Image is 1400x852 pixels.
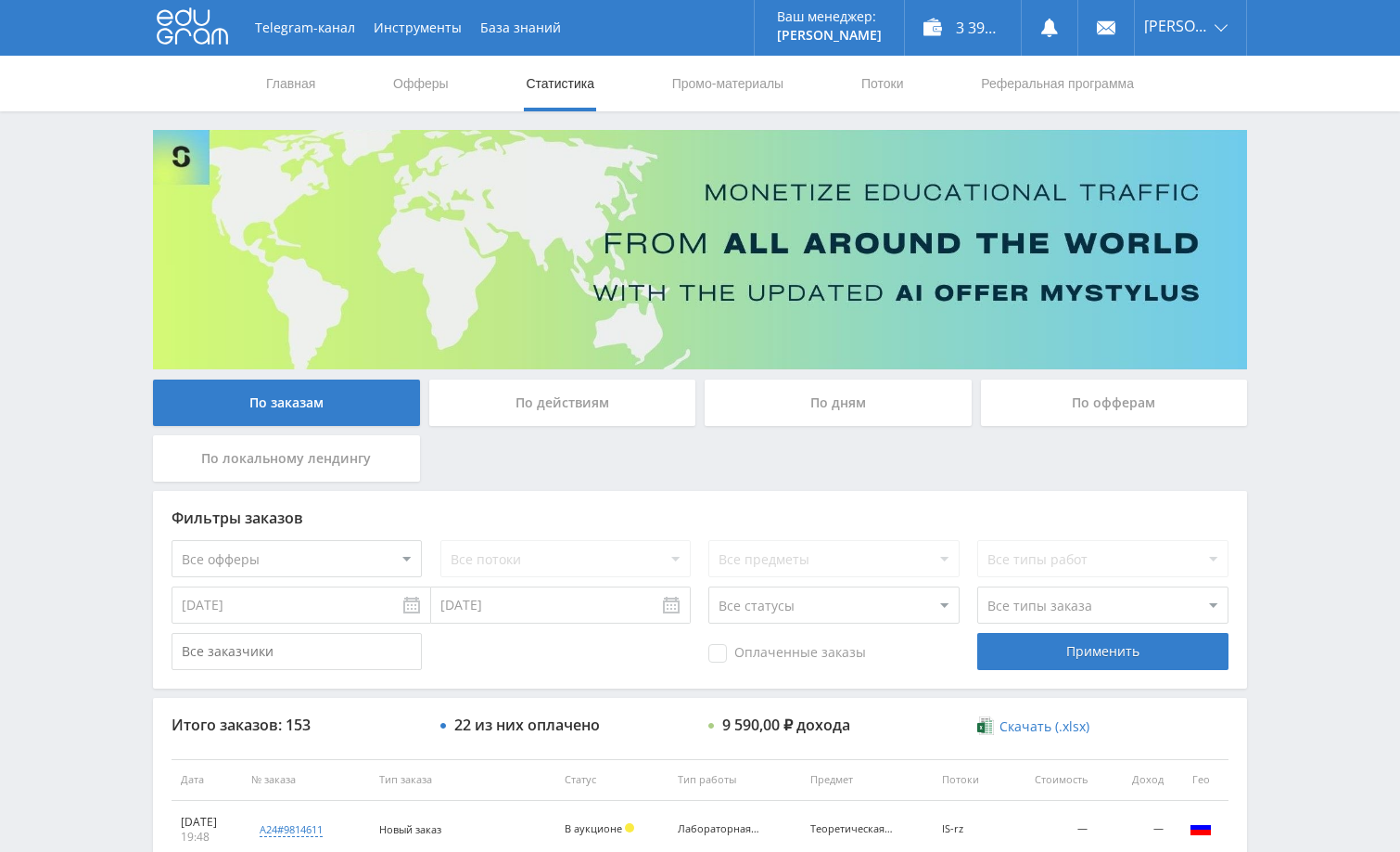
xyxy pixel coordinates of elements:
span: Холд [625,823,634,833]
th: Дата [172,759,242,801]
p: Ваш менеджер: [777,9,882,24]
span: Новый заказ [379,822,441,836]
span: [PERSON_NAME] [1144,19,1209,33]
img: rus.png [1190,817,1212,839]
div: По локальному лендингу [153,435,420,482]
div: 9 590,00 ₽ дохода [722,716,850,733]
th: Гео [1173,759,1228,801]
span: Оплаченные заказы [708,644,866,663]
th: Тип заказа [370,759,555,801]
div: По действиям [429,380,696,426]
input: Все заказчики [172,633,422,670]
div: Лабораторная работа [678,823,761,835]
a: Статистика [524,56,596,111]
a: Офферы [391,56,451,111]
span: В аукционе [565,821,622,835]
a: Скачать (.xlsx) [977,717,1088,736]
th: Потоки [933,759,1005,801]
div: По офферам [981,380,1248,426]
span: Скачать (.xlsx) [999,719,1089,734]
img: xlsx [977,716,993,735]
a: Главная [264,56,317,111]
div: 19:48 [181,830,233,845]
p: [PERSON_NAME] [777,28,882,43]
img: Banner [153,130,1247,369]
div: 22 из них оплачено [454,716,600,733]
div: Фильтры заказов [172,510,1228,526]
div: IS-rz [942,823,996,835]
div: По заказам [153,380,420,426]
th: Тип работы [668,759,800,801]
div: Применить [977,633,1228,670]
a: Потоки [859,56,906,111]
div: Итого заказов: 153 [172,716,422,733]
div: [DATE] [181,815,233,830]
th: Стоимость [1005,759,1098,801]
div: Теоретическая механика [810,823,894,835]
div: a24#9814611 [260,822,323,837]
th: № заказа [242,759,369,801]
th: Доход [1097,759,1173,801]
th: Предмет [801,759,933,801]
div: По дням [705,380,972,426]
th: Статус [555,759,669,801]
a: Промо-материалы [670,56,785,111]
a: Реферальная программа [979,56,1136,111]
